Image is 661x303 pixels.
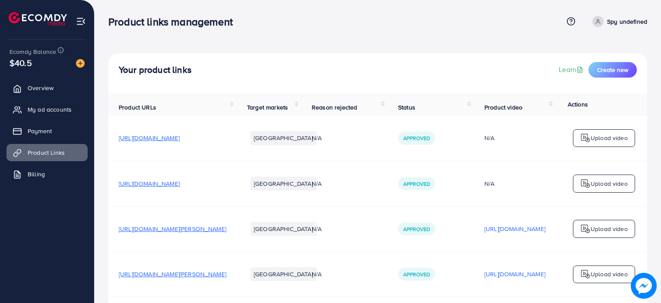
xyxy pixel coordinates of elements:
img: logo [580,269,591,279]
p: Upload video [591,178,628,189]
span: N/A [312,225,322,233]
span: Target markets [247,103,288,112]
div: N/A [484,134,545,142]
a: Spy undefined [589,16,647,27]
img: logo [580,133,591,143]
img: logo [9,12,67,25]
span: Approved [403,271,430,278]
span: Actions [568,100,588,109]
span: Approved [403,180,430,187]
p: Upload video [591,269,628,279]
h3: Product links management [108,16,240,28]
span: Approved [403,225,430,233]
li: [GEOGRAPHIC_DATA] [250,177,316,191]
p: Upload video [591,133,628,143]
span: Payment [28,127,52,135]
li: [GEOGRAPHIC_DATA] [250,222,316,236]
span: Billing [28,170,45,178]
span: N/A [312,179,322,188]
span: [URL][DOMAIN_NAME] [119,134,180,142]
span: Product video [484,103,522,112]
img: menu [76,16,86,26]
span: Product URLs [119,103,156,112]
a: Learn [559,65,585,75]
span: $40.5 [9,56,32,69]
span: Status [398,103,415,112]
li: [GEOGRAPHIC_DATA] [250,131,316,145]
p: [URL][DOMAIN_NAME] [484,224,545,234]
a: Billing [6,166,88,183]
p: Spy undefined [607,16,647,27]
p: Upload video [591,224,628,234]
a: Overview [6,79,88,97]
span: N/A [312,270,322,278]
p: [URL][DOMAIN_NAME] [484,269,545,279]
span: Reason rejected [312,103,357,112]
span: Product Links [28,148,65,157]
span: [URL][DOMAIN_NAME] [119,179,180,188]
img: logo [580,178,591,189]
div: N/A [484,179,545,188]
span: [URL][DOMAIN_NAME][PERSON_NAME] [119,270,226,278]
span: Create new [597,66,628,74]
img: image [76,59,85,68]
span: Approved [403,134,430,142]
span: Ecomdy Balance [9,47,56,56]
h4: Your product links [119,65,192,75]
span: N/A [312,134,322,142]
a: My ad accounts [6,101,88,118]
span: [URL][DOMAIN_NAME][PERSON_NAME] [119,225,226,233]
li: [GEOGRAPHIC_DATA] [250,267,316,281]
button: Create new [588,62,637,78]
img: image [631,273,657,299]
a: Payment [6,122,88,140]
span: Overview [28,84,54,92]
span: My ad accounts [28,105,72,114]
img: logo [580,224,591,234]
a: Product Links [6,144,88,161]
